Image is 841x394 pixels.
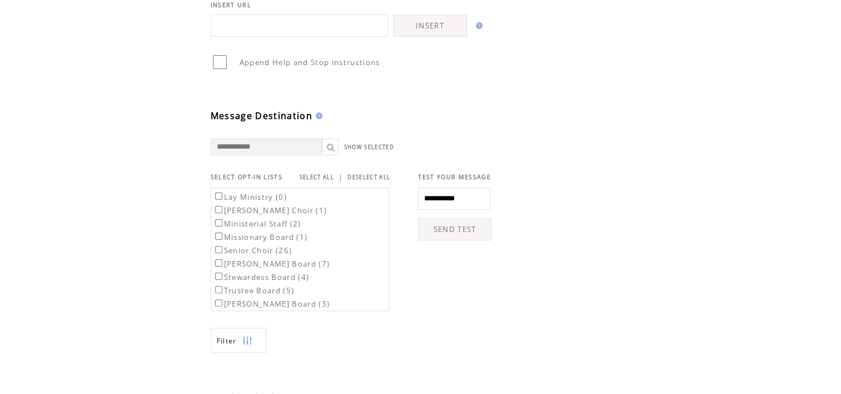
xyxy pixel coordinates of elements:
[240,57,380,67] span: Append Help and Stop instructions
[215,219,222,226] input: Ministerial Staff (2)
[213,245,292,255] label: Senior Choir (26)
[213,259,330,269] label: [PERSON_NAME] Board (7)
[418,218,491,240] a: SEND TEST
[213,232,308,242] label: Missionary Board (1)
[213,205,327,215] label: [PERSON_NAME] Choir (1)
[300,174,334,181] a: SELECT ALL
[312,112,322,119] img: help.gif
[211,1,251,9] span: INSERT URL
[213,219,301,229] label: Ministerial Staff (2)
[215,299,222,307] input: [PERSON_NAME] Board (3)
[394,14,467,37] a: INSERT
[213,299,330,309] label: [PERSON_NAME] Board (3)
[339,172,343,182] span: |
[472,22,482,29] img: help.gif
[211,110,312,122] span: Message Destination
[344,144,394,151] a: SHOW SELECTED
[215,193,222,200] input: Lay Ministry (0)
[213,285,295,295] label: Trustee Board (5)
[242,328,252,353] img: filters.png
[418,173,491,181] span: TEST YOUR MESSAGE
[215,233,222,240] input: Missionary Board (1)
[347,174,390,181] a: DESELECT ALL
[211,328,266,353] a: Filter
[211,173,282,181] span: SELECT OPT-IN LISTS
[215,286,222,293] input: Trustee Board (5)
[213,272,310,282] label: Stewardess Board (4)
[213,192,287,202] label: Lay Ministry (0)
[215,206,222,213] input: [PERSON_NAME] Choir (1)
[215,259,222,267] input: [PERSON_NAME] Board (7)
[215,273,222,280] input: Stewardess Board (4)
[217,336,237,346] span: Show filters
[215,246,222,253] input: Senior Choir (26)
